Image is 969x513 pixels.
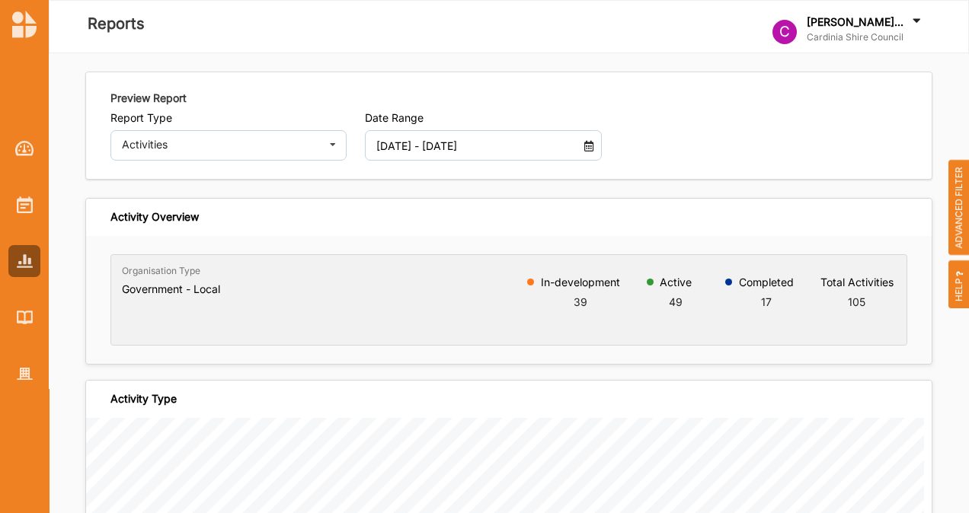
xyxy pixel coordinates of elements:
[8,245,40,277] a: Reports
[820,276,894,288] label: Total Activities
[369,130,580,161] input: DD MM YYYY - DD MM YYYY
[8,132,40,164] a: Dashboard
[660,294,692,310] div: 49
[110,91,187,106] label: Preview Report
[8,358,40,390] a: Organisation
[807,31,924,43] label: Cardinia Shire Council
[739,294,794,310] div: 17
[17,196,33,213] img: Activities
[365,111,601,125] label: Date Range
[110,392,177,406] div: Activity Type
[15,141,34,156] img: Dashboard
[820,294,894,310] div: 105
[88,11,145,37] label: Reports
[772,20,797,44] div: C
[12,11,37,38] img: logo
[17,311,33,323] img: Library
[122,282,220,296] h6: Government - Local
[110,111,347,125] label: Report Type
[122,265,200,277] label: Organisation Type
[739,276,794,288] label: Completed
[8,301,40,333] a: Library
[17,368,33,381] img: Organisation
[660,276,692,288] label: Active
[8,189,40,221] a: Activities
[541,294,620,310] div: 39
[541,276,620,288] label: In-development
[110,210,199,224] div: Activity Overview
[122,139,320,150] div: Activities
[17,254,33,267] img: Reports
[807,15,903,29] label: [PERSON_NAME]...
